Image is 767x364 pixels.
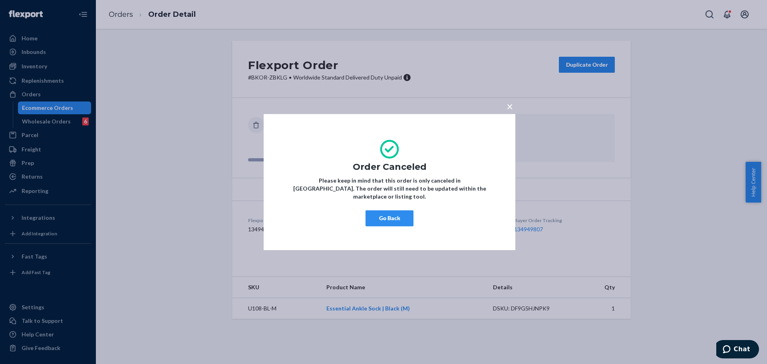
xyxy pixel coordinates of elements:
iframe: Opens a widget where you can chat to one of our agents [716,340,759,360]
strong: Please keep in mind that this order is only canceled in [GEOGRAPHIC_DATA]. The order will still n... [293,177,486,200]
span: × [507,99,513,113]
h1: Order Canceled [288,162,491,172]
button: Go Back [366,210,413,226]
